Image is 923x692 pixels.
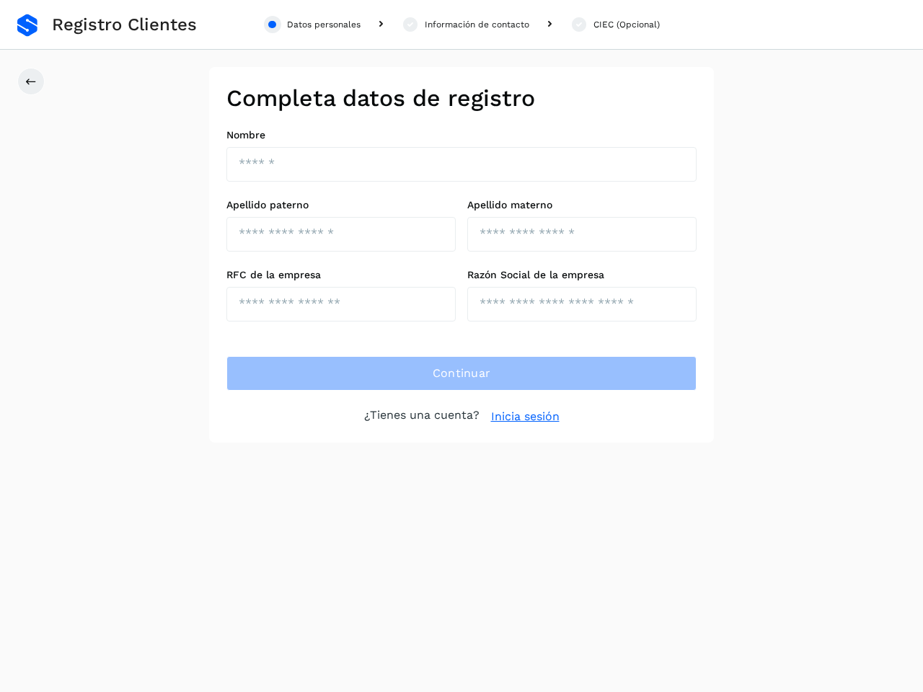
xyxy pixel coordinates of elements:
[364,408,480,425] p: ¿Tienes una cuenta?
[287,18,361,31] div: Datos personales
[226,129,697,141] label: Nombre
[467,269,697,281] label: Razón Social de la empresa
[226,199,456,211] label: Apellido paterno
[226,84,697,112] h2: Completa datos de registro
[226,356,697,391] button: Continuar
[226,269,456,281] label: RFC de la empresa
[467,199,697,211] label: Apellido materno
[491,408,560,425] a: Inicia sesión
[52,14,197,35] span: Registro Clientes
[425,18,529,31] div: Información de contacto
[433,365,491,381] span: Continuar
[593,18,660,31] div: CIEC (Opcional)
